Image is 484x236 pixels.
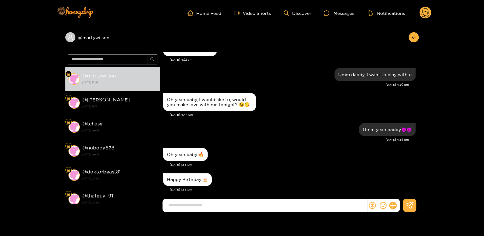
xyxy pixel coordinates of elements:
div: [DATE] 4:22 pm [170,57,416,62]
strong: [DATE] 20:02 [82,200,157,205]
div: [DATE] 4:59 pm [163,137,409,142]
span: video-camera [234,10,243,16]
span: arrow-left [411,35,416,40]
img: Fan Level [67,72,70,76]
strong: @ martywilson [82,73,116,78]
a: Home Feed [187,10,221,16]
div: Oct. 5, 1:53 pm [163,173,212,186]
span: dollar [369,202,376,209]
img: conversation [68,145,80,157]
img: Fan Level [67,96,70,100]
div: [DATE] 1:53 pm [170,162,416,167]
img: conversation [68,97,80,109]
div: [DATE] 1:53 pm [170,187,416,192]
button: Notifications [367,10,407,16]
img: Fan Level [67,192,70,196]
span: home [187,10,196,16]
img: Fan Level [67,144,70,148]
div: Oh yeah baby, I would like to, would you make love with me tonight? 😉😘 [167,97,252,107]
strong: @ tchase [82,121,103,126]
button: dollar [368,201,377,210]
strong: [DATE] 09:38 [82,152,157,157]
img: conversation [68,121,80,133]
div: Oct. 2, 4:59 pm [359,123,416,136]
div: Oh yeah baby 🔥 [167,152,204,157]
span: search [150,57,155,62]
strong: [DATE] 13:53 [82,80,157,85]
div: Umm daddy, I want to play with u [338,72,412,77]
button: search [147,54,157,64]
strong: [DATE] 16:11 [82,104,157,109]
img: conversation [68,193,80,205]
strong: @ nobody678 [82,145,114,150]
span: smile [380,202,387,209]
div: Umm yeah daddy😈😈 [363,127,412,132]
button: arrow-left [409,32,419,42]
div: Oct. 2, 4:30 pm [334,68,416,81]
strong: [DATE] 09:49 [82,128,157,133]
div: @martywilson [65,32,160,42]
div: Messages [324,9,354,17]
img: conversation [68,73,80,85]
strong: @ [PERSON_NAME] [82,97,130,102]
div: Happy Birthday 🎂 [167,177,208,182]
a: Video Shorts [234,10,271,16]
img: Fan Level [67,168,70,172]
div: [DATE] 4:30 pm [163,82,409,87]
div: Oct. 2, 4:44 pm [163,93,256,111]
strong: @ doktorbeast81 [82,169,121,174]
strong: [DATE] 20:02 [82,176,157,181]
div: [DATE] 4:44 pm [170,112,416,117]
a: Discover [284,10,311,16]
strong: @ thatguy_91 [82,193,113,198]
div: Oct. 5, 1:53 pm [163,148,208,161]
img: Fan Level [67,120,70,124]
img: conversation [68,169,80,181]
span: user [68,34,73,40]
